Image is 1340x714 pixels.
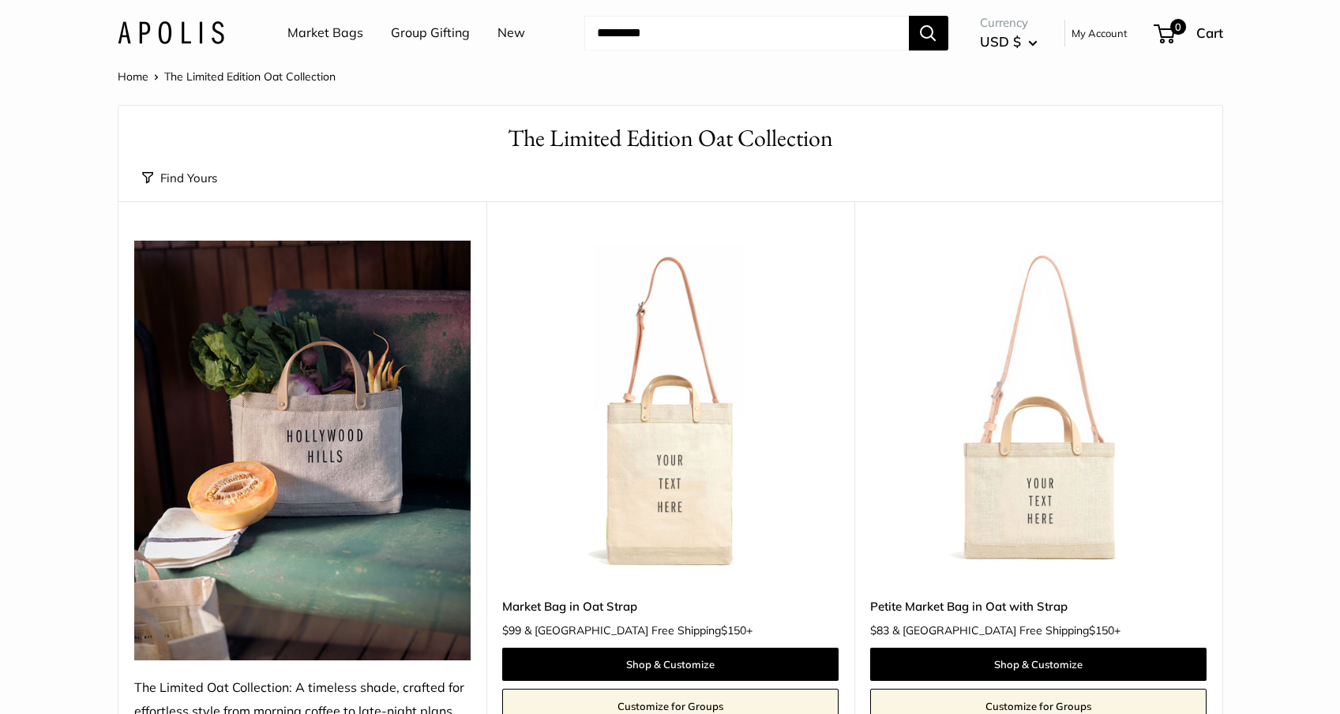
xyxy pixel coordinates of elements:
span: $150 [1089,623,1114,637]
span: Cart [1196,24,1223,41]
span: The Limited Edition Oat Collection [164,69,336,84]
a: Group Gifting [391,21,470,45]
a: Shop & Customize [870,648,1207,681]
nav: Breadcrumb [118,66,336,87]
button: USD $ [980,29,1038,54]
a: 0 Cart [1155,21,1223,46]
a: New [497,21,525,45]
a: Shop & Customize [502,648,839,681]
a: Home [118,69,148,84]
a: Market Bag in Oat Strap [502,597,839,615]
span: USD $ [980,33,1021,50]
a: Petite Market Bag in Oat with StrapPetite Market Bag in Oat with Strap [870,241,1207,577]
span: 0 [1169,19,1185,35]
a: Market Bags [287,21,363,45]
span: & [GEOGRAPHIC_DATA] Free Shipping + [892,625,1120,636]
button: Find Yours [142,167,217,189]
img: Market Bag in Oat Strap [502,241,839,577]
h1: The Limited Edition Oat Collection [142,121,1199,155]
img: Petite Market Bag in Oat with Strap [870,241,1207,577]
button: Search [909,16,948,50]
span: $99 [502,623,521,637]
span: & [GEOGRAPHIC_DATA] Free Shipping + [524,625,753,636]
a: My Account [1072,24,1128,43]
img: The Limited Oat Collection: A timeless shade, crafted for effortless style from morning coffee to... [134,241,471,661]
a: Petite Market Bag in Oat with Strap [870,597,1207,615]
img: Apolis [118,21,224,44]
span: $150 [721,623,746,637]
span: $83 [870,623,889,637]
a: Market Bag in Oat StrapMarket Bag in Oat Strap [502,241,839,577]
input: Search... [584,16,909,50]
span: Currency [980,12,1038,34]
